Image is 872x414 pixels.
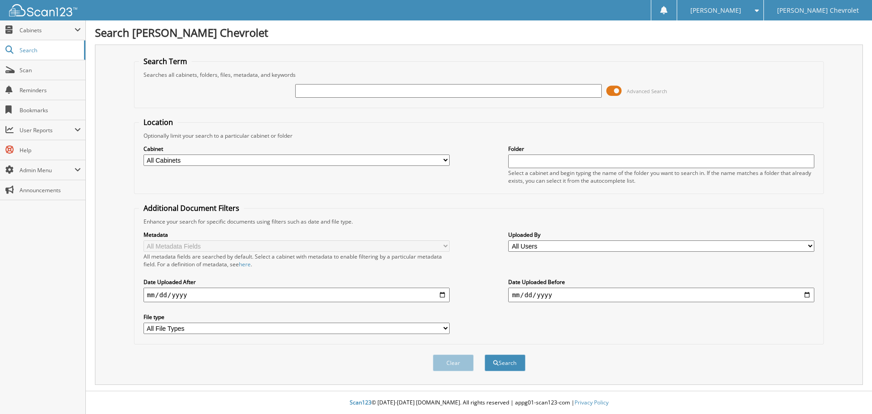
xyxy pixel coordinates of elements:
span: [PERSON_NAME] [690,8,741,13]
span: Help [20,146,81,154]
div: © [DATE]-[DATE] [DOMAIN_NAME]. All rights reserved | appg01-scan123-com | [86,392,872,414]
span: Advanced Search [627,88,667,95]
button: Search [485,354,525,371]
div: All metadata fields are searched by default. Select a cabinet with metadata to enable filtering b... [144,253,450,268]
div: Optionally limit your search to a particular cabinet or folder [139,132,819,140]
span: User Reports [20,126,74,134]
span: Search [20,46,79,54]
label: Uploaded By [508,231,814,239]
span: Admin Menu [20,166,74,174]
span: Announcements [20,186,81,194]
div: Select a cabinet and begin typing the name of the folder you want to search in. If the name match... [508,169,814,185]
label: Date Uploaded Before [508,278,814,286]
label: Metadata [144,231,450,239]
span: [PERSON_NAME] Chevrolet [777,8,859,13]
legend: Location [139,117,178,127]
label: Cabinet [144,145,450,153]
span: Scan [20,66,81,74]
img: scan123-logo-white.svg [9,4,77,16]
div: Searches all cabinets, folders, files, metadata, and keywords [139,71,819,79]
div: Enhance your search for specific documents using filters such as date and file type. [139,218,819,225]
input: end [508,288,814,302]
button: Clear [433,354,474,371]
label: Folder [508,145,814,153]
a: Privacy Policy [575,399,609,406]
span: Cabinets [20,26,74,34]
span: Scan123 [350,399,372,406]
legend: Additional Document Filters [139,203,244,213]
h1: Search [PERSON_NAME] Chevrolet [95,25,863,40]
span: Reminders [20,86,81,94]
label: File type [144,313,450,321]
input: start [144,288,450,302]
legend: Search Term [139,56,192,66]
label: Date Uploaded After [144,278,450,286]
span: Bookmarks [20,106,81,114]
a: here [239,260,251,268]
